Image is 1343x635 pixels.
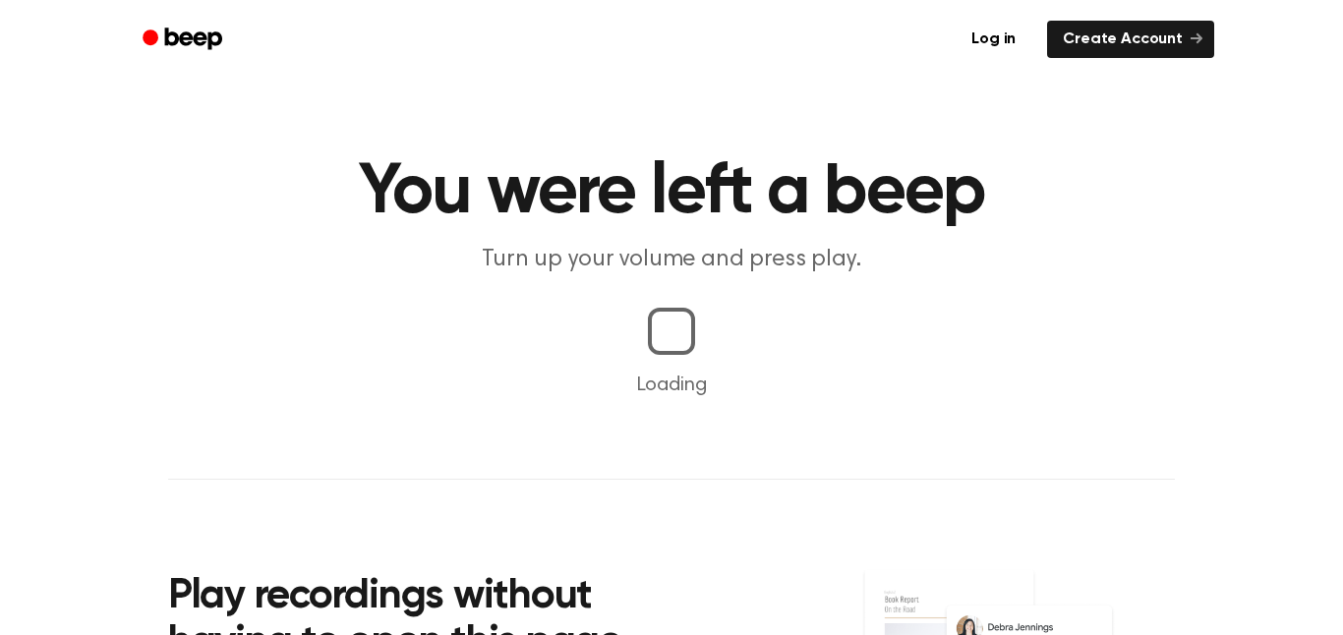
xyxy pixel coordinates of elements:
h1: You were left a beep [168,157,1175,228]
p: Turn up your volume and press play. [294,244,1049,276]
a: Create Account [1047,21,1214,58]
p: Loading [24,371,1319,400]
a: Beep [129,21,240,59]
a: Log in [952,17,1035,62]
